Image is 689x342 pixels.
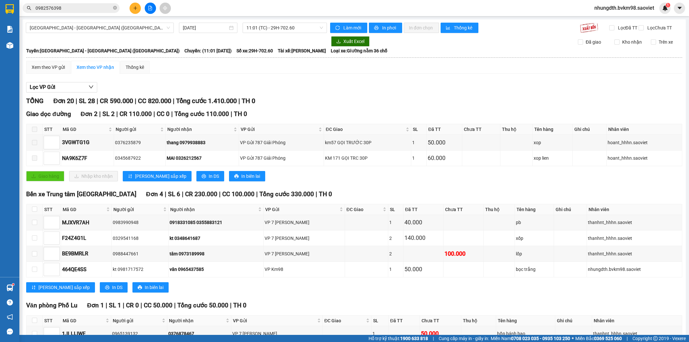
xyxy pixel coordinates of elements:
span: Số xe: 29H-702.60 [236,47,273,54]
span: Người nhận [170,206,256,213]
td: VP 7 Phạm Văn Đồng [231,326,323,342]
div: kt 0981717572 [113,266,167,273]
div: 1 [389,266,402,273]
th: Nhân viên [592,315,682,326]
span: | [256,190,258,198]
span: printer [138,285,142,290]
th: SL [388,204,403,215]
span: Người nhận [167,126,232,133]
td: VP Gửi 787 Giải Phóng [239,151,324,166]
div: thanhnt_hhhn.saoviet [588,219,681,226]
button: printerIn DS [196,171,224,181]
div: 0345687922 [115,155,164,162]
span: | [238,97,240,105]
div: VP Km98 [265,266,344,273]
span: | [106,302,107,309]
div: 50.000 [421,329,460,338]
td: 1JLIJJWF [61,326,111,342]
button: sort-ascending[PERSON_NAME] sắp xếp [123,171,192,181]
td: MJXVR7AH [61,215,112,230]
button: Lọc VP Gửi [26,82,97,92]
div: MJXVR7AH [62,219,110,227]
span: nhungdth.bvkm98.saoviet [589,4,659,12]
span: printer [105,285,110,290]
span: CC 50.000 [144,302,172,309]
div: 60.000 [428,154,461,163]
span: CC 0 [157,110,170,118]
td: VP 7 Phạm Văn Đồng [264,215,345,230]
div: 1 [372,330,387,337]
span: CC 100.000 [222,190,255,198]
div: 0329541168 [113,235,167,242]
button: uploadGiao hàng [26,171,64,181]
span: Đã giao [583,38,604,46]
button: aim [160,3,171,14]
td: F24Z4G1L [61,230,112,246]
th: STT [43,124,61,135]
span: CR 110.000 [120,110,152,118]
sup: 1 [12,283,14,285]
span: down [89,84,94,90]
th: Chưa TT [462,124,500,135]
div: xốp [516,235,553,242]
span: printer [202,174,206,179]
span: Mã GD [63,126,107,133]
span: ĐC Giao [347,206,382,213]
span: plus [133,6,138,10]
span: Giao dọc đường [26,110,71,118]
img: icon-new-feature [662,5,668,11]
div: 100.000 [444,249,482,258]
span: In phơi [382,24,397,31]
div: VP 7 [PERSON_NAME] [265,235,344,242]
span: Mã GD [63,206,105,213]
span: Miền Bắc [575,335,622,342]
span: Kho nhận [620,38,644,46]
span: Tổng cước 1.410.000 [176,97,237,105]
th: Ghi chú [573,124,607,135]
div: lốp [516,250,553,257]
span: 1 [667,3,669,7]
div: 50.000 [428,138,461,147]
sup: 1 [666,3,670,7]
div: pb [516,219,553,226]
span: VP Gửi [241,126,318,133]
div: BE9BMRLR [62,250,110,258]
strong: 1900 633 818 [400,336,428,341]
span: Xuất Excel [343,38,364,45]
span: In biên lai [145,284,163,291]
span: aim [163,6,167,10]
span: 11:01 (TC) - 29H-702.60 [246,23,323,33]
span: | [627,335,628,342]
b: Tuyến: [GEOGRAPHIC_DATA] - [GEOGRAPHIC_DATA] ([GEOGRAPHIC_DATA]) [26,48,180,53]
span: TH 0 [242,97,255,105]
div: 0918331085 0355883121 [170,219,262,226]
span: | [116,110,118,118]
th: Chưa TT [444,204,484,215]
span: TỔNG [26,97,44,105]
div: F24Z4G1L [62,234,110,242]
button: printerIn DS [100,282,128,293]
div: 1 [389,219,402,226]
span: | [230,302,232,309]
span: Người nhận [169,317,224,324]
td: VP 7 Phạm Văn Đồng [264,230,345,246]
span: | [174,302,176,309]
div: 0376878467 [168,330,230,337]
span: | [231,110,232,118]
span: Tài xế: [PERSON_NAME] [278,47,326,54]
span: Hỗ trợ kỹ thuật: [369,335,428,342]
div: thang 0979938883 [167,139,237,146]
span: caret-down [677,5,683,11]
th: Tên hàng [515,204,554,215]
button: printerIn biên lai [132,282,169,293]
strong: 0708 023 035 - 0935 103 250 [511,336,570,341]
div: VP 7 [PERSON_NAME] [265,219,344,226]
span: [PERSON_NAME] sắp xếp [135,173,186,180]
span: | [123,302,124,309]
td: VP Km98 [264,262,345,277]
div: NA9K6Z7F [62,154,113,162]
span: | [153,110,155,118]
span: Người gửi [116,126,159,133]
th: Chưa TT [420,315,461,326]
div: thanhnt_hhhn.saoviet [588,250,681,257]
